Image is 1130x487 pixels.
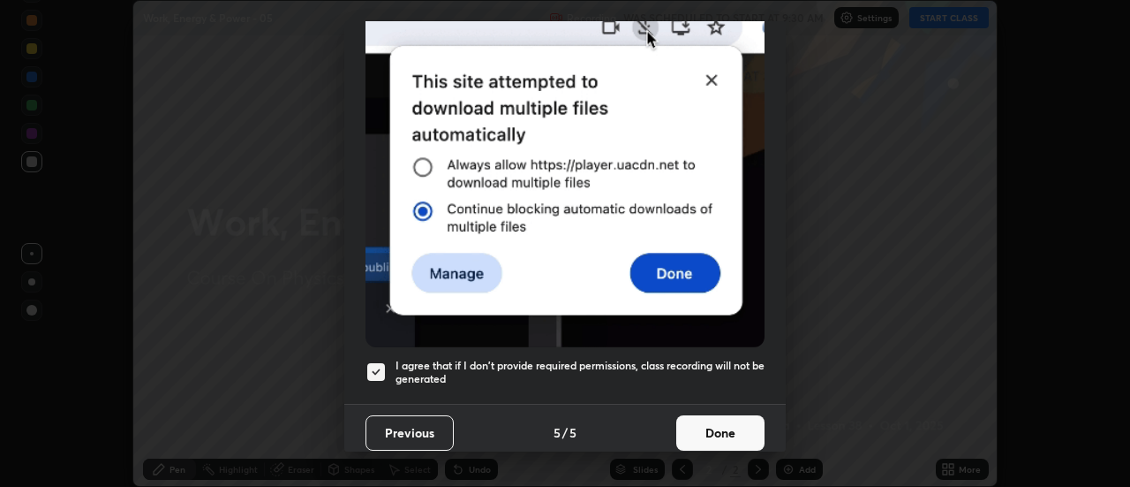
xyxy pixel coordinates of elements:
h5: I agree that if I don't provide required permissions, class recording will not be generated [395,359,765,386]
h4: 5 [569,423,576,442]
button: Done [676,415,765,451]
h4: 5 [554,423,561,442]
h4: / [562,423,568,442]
button: Previous [365,415,454,451]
